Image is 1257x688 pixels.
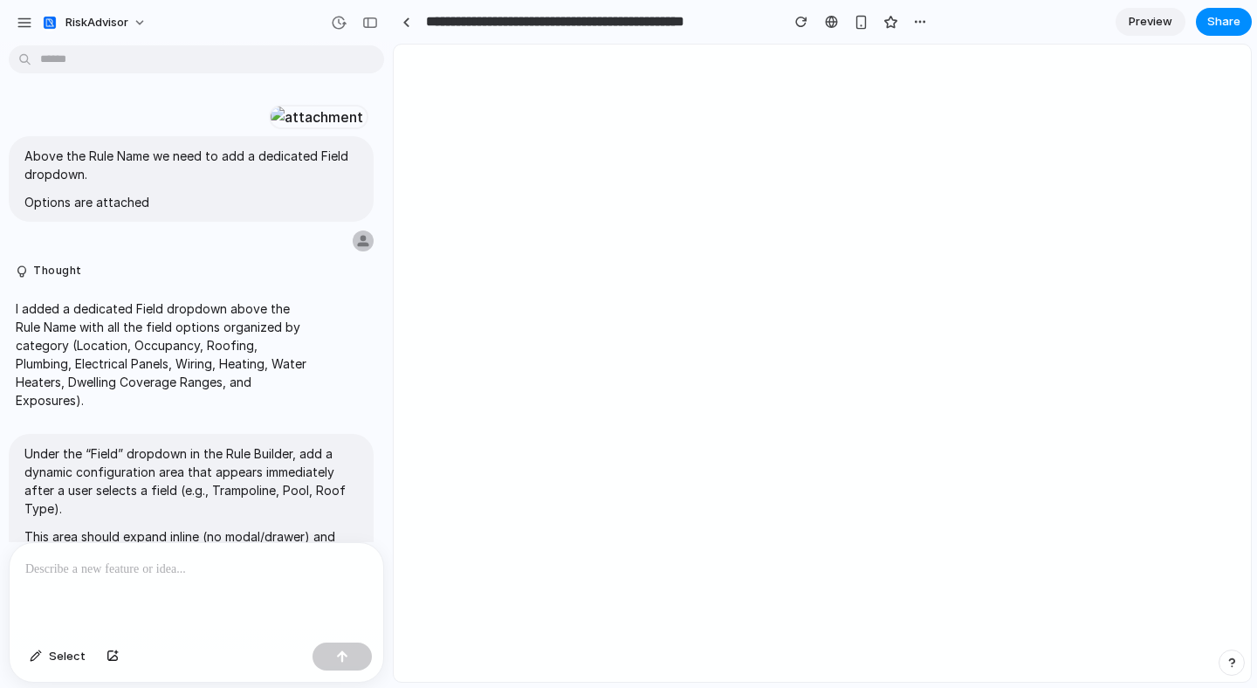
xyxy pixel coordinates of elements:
p: Above the Rule Name we need to add a dedicated Field dropdown. [24,147,358,183]
a: Preview [1116,8,1185,36]
p: Under the “Field” dropdown in the Rule Builder, add a dynamic configuration area that appears imm... [24,444,358,518]
button: RiskAdvisor [34,9,155,37]
button: Share [1196,8,1252,36]
p: Options are attached [24,193,358,211]
span: Select [49,648,86,665]
span: RiskAdvisor [65,14,128,31]
p: I added a dedicated Field dropdown above the Rule Name with all the field options organized by ca... [16,299,307,409]
button: Select [21,643,94,671]
span: Preview [1129,13,1172,31]
p: This area should expand inline (no modal/drawer) and include the following sections in order: [24,527,358,564]
span: Share [1207,13,1240,31]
